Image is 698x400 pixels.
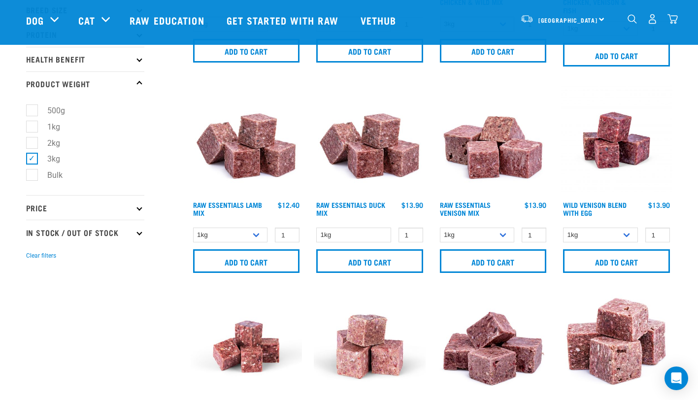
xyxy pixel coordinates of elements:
[278,201,299,209] div: $12.40
[26,71,144,96] p: Product Weight
[563,203,627,214] a: Wild Venison Blend with Egg
[316,249,423,273] input: Add to cart
[440,39,547,63] input: Add to cart
[26,47,144,71] p: Health Benefit
[401,201,423,209] div: $13.90
[563,43,670,67] input: Add to cart
[440,203,491,214] a: Raw Essentials Venison Mix
[26,220,144,244] p: In Stock / Out Of Stock
[32,153,64,165] label: 3kg
[191,84,302,196] img: ?1041 RE Lamb Mix 01
[645,228,670,243] input: 1
[32,104,69,117] label: 500g
[316,39,423,63] input: Add to cart
[120,0,216,40] a: Raw Education
[628,14,637,24] img: home-icon-1@2x.png
[561,84,672,196] img: Venison Egg 1616
[26,13,44,28] a: Dog
[648,201,670,209] div: $13.90
[314,84,426,196] img: ?1041 RE Lamb Mix 01
[193,39,300,63] input: Add to cart
[217,0,351,40] a: Get started with Raw
[437,84,549,196] img: 1113 RE Venison Mix 01
[667,14,678,24] img: home-icon@2x.png
[193,249,300,273] input: Add to cart
[440,249,547,273] input: Add to cart
[525,201,546,209] div: $13.90
[520,14,533,23] img: van-moving.png
[647,14,658,24] img: user.png
[193,203,262,214] a: Raw Essentials Lamb Mix
[26,251,56,260] button: Clear filters
[275,228,299,243] input: 1
[78,13,95,28] a: Cat
[32,137,64,149] label: 2kg
[522,228,546,243] input: 1
[316,203,385,214] a: Raw Essentials Duck Mix
[32,121,64,133] label: 1kg
[399,228,423,243] input: 1
[665,367,688,390] div: Open Intercom Messenger
[538,18,598,22] span: [GEOGRAPHIC_DATA]
[32,169,66,181] label: Bulk
[351,0,409,40] a: Vethub
[26,195,144,220] p: Price
[563,249,670,273] input: Add to cart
